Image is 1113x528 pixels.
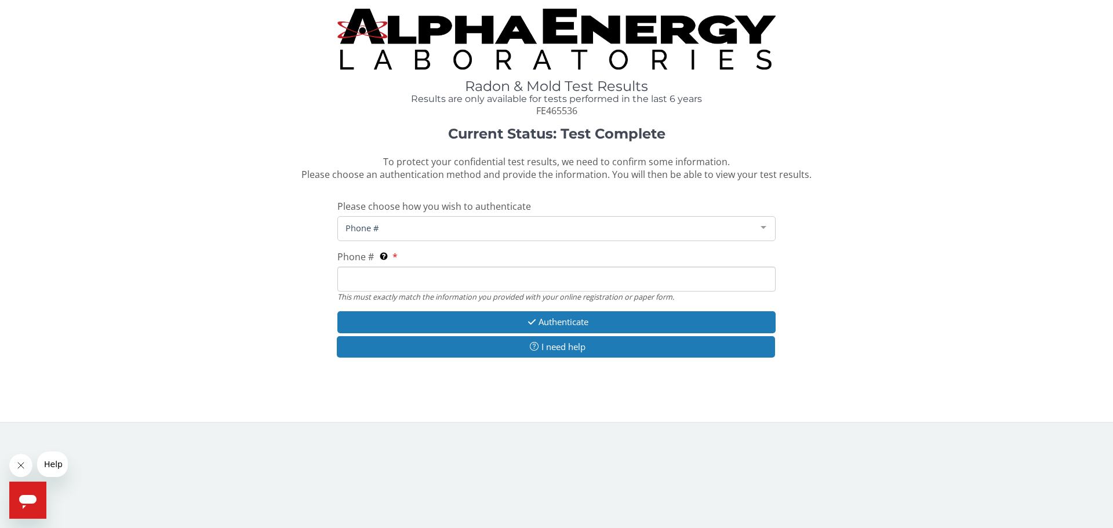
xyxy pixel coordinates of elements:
[337,200,531,213] span: Please choose how you wish to authenticate
[9,454,32,477] iframe: Close message
[337,9,776,70] img: TightCrop.jpg
[37,451,68,477] iframe: Message from company
[337,79,776,94] h1: Radon & Mold Test Results
[337,311,776,333] button: Authenticate
[343,221,752,234] span: Phone #
[337,292,776,302] div: This must exactly match the information you provided with your online registration or paper form.
[9,482,46,519] iframe: Button to launch messaging window
[301,155,812,181] span: To protect your confidential test results, we need to confirm some information. Please choose an ...
[337,336,775,358] button: I need help
[337,94,776,104] h4: Results are only available for tests performed in the last 6 years
[448,125,665,142] strong: Current Status: Test Complete
[536,104,577,117] span: FE465536
[337,250,374,263] span: Phone #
